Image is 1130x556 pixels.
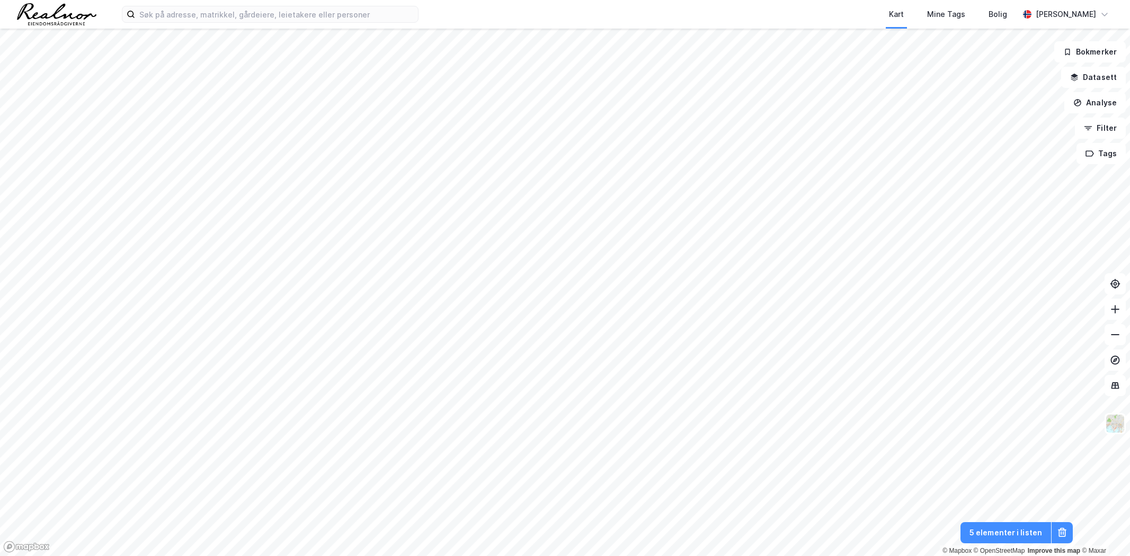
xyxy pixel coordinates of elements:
iframe: Chat Widget [1077,505,1130,556]
button: Analyse [1064,92,1126,113]
a: OpenStreetMap [974,547,1025,554]
button: Filter [1075,118,1126,139]
a: Improve this map [1028,547,1080,554]
button: Tags [1076,143,1126,164]
button: 5 elementer i listen [960,522,1051,543]
div: [PERSON_NAME] [1036,8,1096,21]
div: Kart [889,8,904,21]
a: Mapbox [942,547,972,554]
button: Bokmerker [1054,41,1126,62]
div: Kontrollprogram for chat [1077,505,1130,556]
img: realnor-logo.934646d98de889bb5806.png [17,3,96,25]
a: Mapbox homepage [3,541,50,553]
input: Søk på adresse, matrikkel, gårdeiere, leietakere eller personer [135,6,418,22]
div: Mine Tags [927,8,965,21]
div: Bolig [989,8,1007,21]
button: Datasett [1061,67,1126,88]
img: Z [1105,414,1125,434]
